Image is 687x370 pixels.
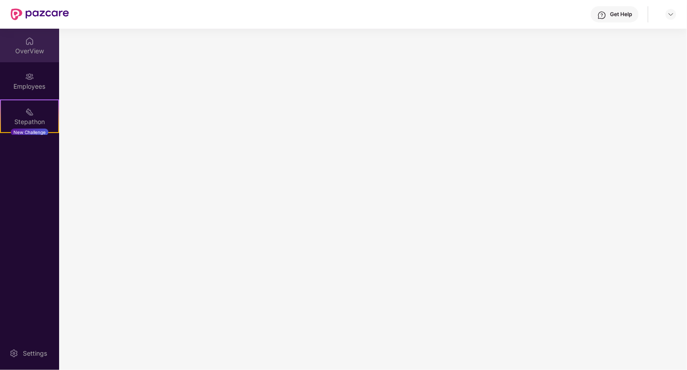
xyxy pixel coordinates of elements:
[25,72,34,81] img: svg+xml;base64,PHN2ZyBpZD0iRW1wbG95ZWVzIiB4bWxucz0iaHR0cDovL3d3dy53My5vcmcvMjAwMC9zdmciIHdpZHRoPS...
[9,349,18,358] img: svg+xml;base64,PHN2ZyBpZD0iU2V0dGluZy0yMHgyMCIgeG1sbnM9Imh0dHA6Ly93d3cudzMub3JnLzIwMDAvc3ZnIiB3aW...
[25,108,34,116] img: svg+xml;base64,PHN2ZyB4bWxucz0iaHR0cDovL3d3dy53My5vcmcvMjAwMC9zdmciIHdpZHRoPSIyMSIgaGVpZ2h0PSIyMC...
[25,37,34,46] img: svg+xml;base64,PHN2ZyBpZD0iSG9tZSIgeG1sbnM9Imh0dHA6Ly93d3cudzMub3JnLzIwMDAvc3ZnIiB3aWR0aD0iMjAiIG...
[597,11,606,20] img: svg+xml;base64,PHN2ZyBpZD0iSGVscC0zMngzMiIgeG1sbnM9Imh0dHA6Ly93d3cudzMub3JnLzIwMDAvc3ZnIiB3aWR0aD...
[20,349,50,358] div: Settings
[11,129,48,136] div: New Challenge
[610,11,632,18] div: Get Help
[667,11,674,18] img: svg+xml;base64,PHN2ZyBpZD0iRHJvcGRvd24tMzJ4MzIiIHhtbG5zPSJodHRwOi8vd3d3LnczLm9yZy8yMDAwL3N2ZyIgd2...
[1,117,58,126] div: Stepathon
[11,9,69,20] img: New Pazcare Logo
